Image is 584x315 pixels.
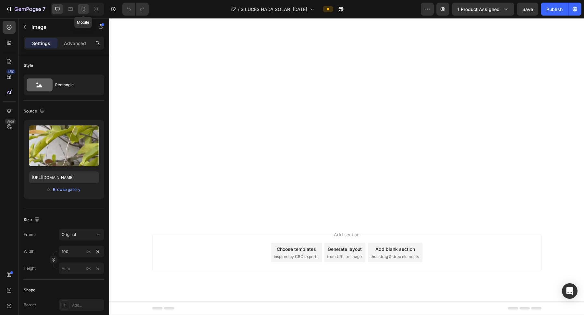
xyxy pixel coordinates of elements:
span: from URL or image [218,236,252,241]
div: Beta [5,119,16,124]
div: Publish [546,6,563,13]
span: 1 product assigned [457,6,500,13]
button: % [85,264,92,272]
span: or [47,186,51,193]
button: px [94,264,102,272]
span: inspired by CRO experts [164,236,209,241]
div: % [96,265,100,271]
span: Add section [222,213,253,220]
div: Size [24,216,41,224]
div: Undo/Redo [122,3,149,16]
button: % [85,248,92,255]
p: Advanced [64,40,86,47]
div: Source [24,107,46,116]
button: 7 [3,3,48,16]
div: Open Intercom Messenger [562,283,578,299]
span: Save [522,6,533,12]
div: 450 [6,69,16,74]
button: 1 product assigned [452,3,514,16]
span: / [238,6,239,13]
label: Height [24,265,36,271]
input: px% [59,246,104,257]
img: preview-image [29,125,99,166]
div: Shape [24,287,35,293]
label: Frame [24,232,36,238]
p: 7 [43,5,45,13]
span: Original [62,232,76,238]
div: Browse gallery [53,187,80,192]
div: px [86,249,91,254]
div: Rectangle [55,77,95,92]
div: Choose templates [167,227,207,234]
span: then drag & drop elements [261,236,310,241]
div: Generate layout [218,227,252,234]
button: Browse gallery [53,186,81,193]
input: https://example.com/image.jpg [29,171,99,183]
iframe: Design area [109,18,584,315]
div: Add... [72,302,103,308]
div: Style [24,63,33,68]
button: Publish [541,3,568,16]
span: 3 LUCES HADA SOLAR [DATE] [241,6,307,13]
button: px [94,248,102,255]
input: px% [59,262,104,274]
label: Width [24,249,34,254]
div: Add blank section [266,227,306,234]
div: % [96,249,100,254]
p: Settings [32,40,50,47]
button: Original [59,229,104,240]
p: Image [31,23,87,31]
div: px [86,265,91,271]
div: Border [24,302,36,308]
button: Save [517,3,538,16]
